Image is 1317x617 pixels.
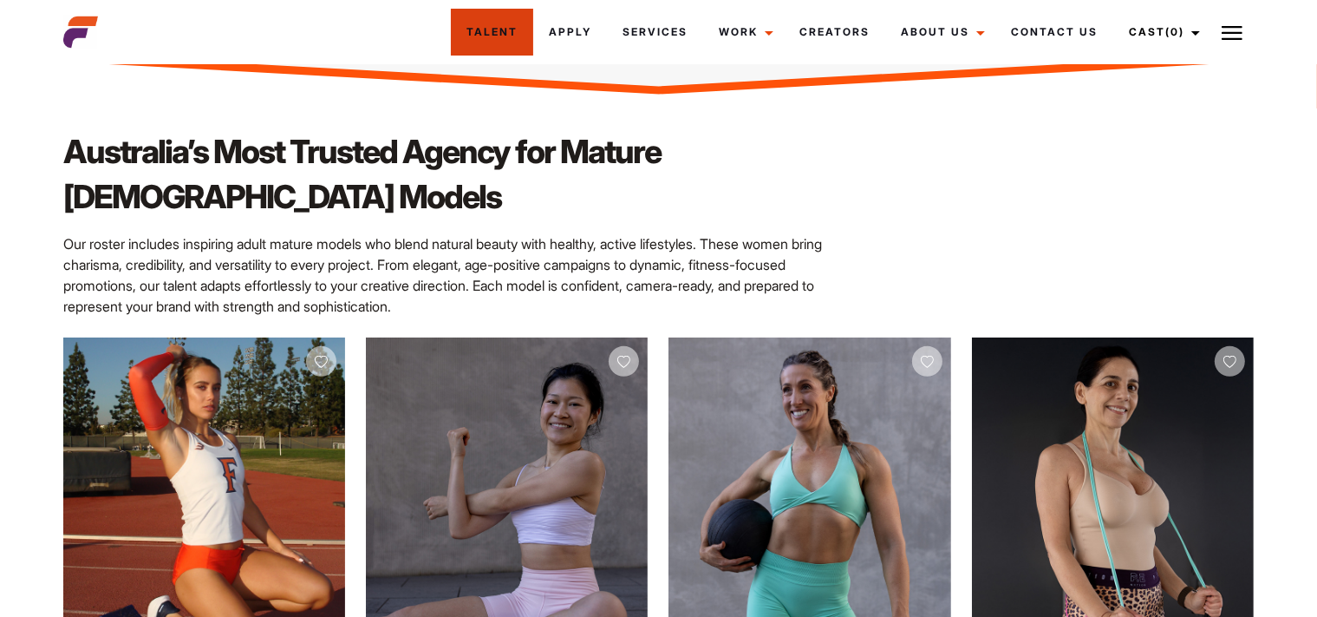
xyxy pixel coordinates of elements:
[703,9,784,56] a: Work
[63,233,851,317] p: Our roster includes inspiring adult mature models who blend natural beauty with healthy, active l...
[1113,9,1210,56] a: Cast(0)
[784,9,885,56] a: Creators
[995,9,1113,56] a: Contact Us
[1165,25,1184,38] span: (0)
[63,15,98,49] img: cropped-aefm-brand-fav-22-square.png
[607,9,703,56] a: Services
[63,129,851,220] h2: Australia’s Most Trusted Agency for Mature [DEMOGRAPHIC_DATA] Models
[885,9,995,56] a: About Us
[533,9,607,56] a: Apply
[1222,23,1242,43] img: Burger icon
[451,9,533,56] a: Talent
